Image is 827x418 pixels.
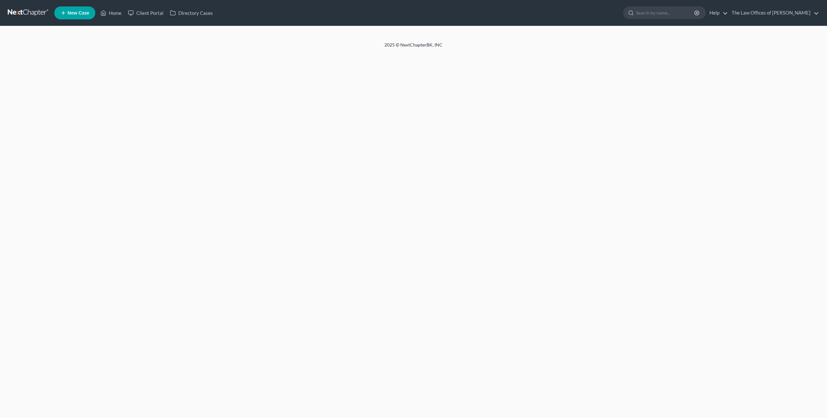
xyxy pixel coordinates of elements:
a: Help [706,7,728,19]
a: Client Portal [125,7,167,19]
a: The Law Offices of [PERSON_NAME] [728,7,819,19]
div: 2025 © NextChapterBK, INC [229,42,598,53]
a: Directory Cases [167,7,216,19]
input: Search by name... [636,7,695,19]
a: Home [97,7,125,19]
span: New Case [68,11,89,16]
